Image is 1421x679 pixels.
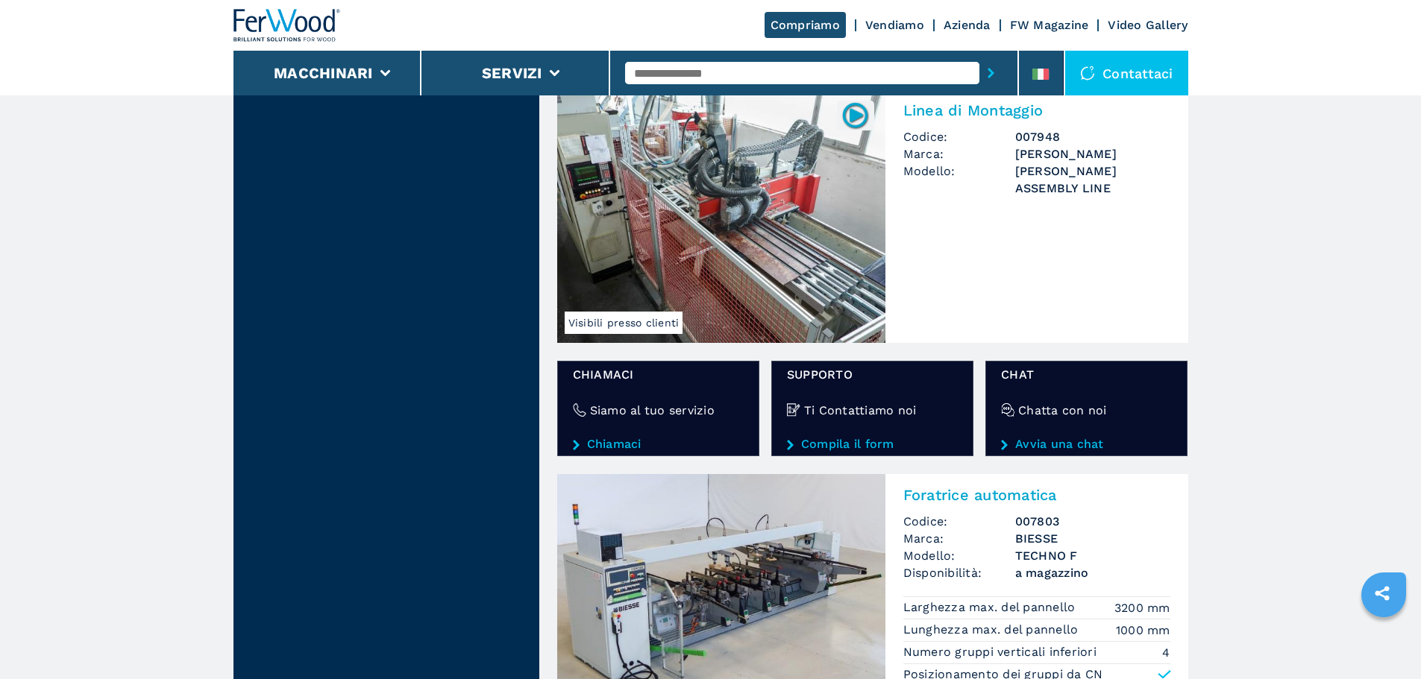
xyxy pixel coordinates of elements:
em: 1000 mm [1116,622,1170,639]
a: Vendiamo [865,18,924,32]
h4: Siamo al tuo servizio [590,402,715,419]
span: Codice: [903,513,1015,530]
span: Modello: [903,162,1015,197]
p: Lunghezza max. del pannello [903,622,1082,638]
img: Siamo al tuo servizio [573,403,586,417]
span: Chiamaci [573,366,744,383]
iframe: Chat [1358,612,1410,668]
span: Marca: [903,530,1015,547]
p: Numero gruppi verticali inferiori [903,644,1101,660]
span: a magazzino [1015,564,1170,581]
a: Azienda [944,18,991,32]
a: Video Gallery [1108,18,1188,32]
div: Contattaci [1065,51,1188,95]
button: submit-button [979,56,1003,90]
h3: 007948 [1015,128,1170,145]
h4: Chatta con noi [1018,402,1107,419]
img: Ferwood [233,9,341,42]
span: Codice: [903,128,1015,145]
a: FW Magazine [1010,18,1089,32]
h3: BIESSE [1015,530,1170,547]
span: Supporto [787,366,958,383]
a: Compila il form [787,438,958,451]
a: Avvia una chat [1001,438,1172,451]
img: 007948 [841,101,870,130]
img: Chatta con noi [1001,403,1014,417]
img: Ti Contattiamo noi [787,403,800,417]
h2: Foratrice automatica [903,486,1170,504]
h3: [PERSON_NAME] ASSEMBLY LINE [1015,162,1170,197]
img: Contattaci [1080,66,1095,80]
button: Macchinari [274,64,373,82]
em: 4 [1162,644,1170,661]
em: 3200 mm [1114,599,1170,616]
h4: Ti Contattiamo noi [804,402,917,419]
span: Visibili presso clienti [565,312,683,334]
a: Chiamaci [573,438,744,451]
h3: 007803 [1015,513,1170,530]
span: Marca: [903,145,1015,162]
span: Disponibilità: [903,564,1015,581]
h3: TECHNO F [1015,547,1170,564]
h2: Linea di Montaggio [903,101,1170,119]
p: Larghezza max. del pannello [903,599,1079,616]
a: sharethis [1364,575,1401,612]
span: chat [1001,366,1172,383]
a: Compriamo [765,12,846,38]
span: Modello: [903,547,1015,564]
a: Linea di Montaggio PRIESS PRIESS ASSEMBLY LINEVisibili presso clienti007948Linea di MontaggioCodi... [557,89,1188,343]
h3: [PERSON_NAME] [1015,145,1170,162]
img: Linea di Montaggio PRIESS PRIESS ASSEMBLY LINE [557,89,885,343]
button: Servizi [482,64,542,82]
